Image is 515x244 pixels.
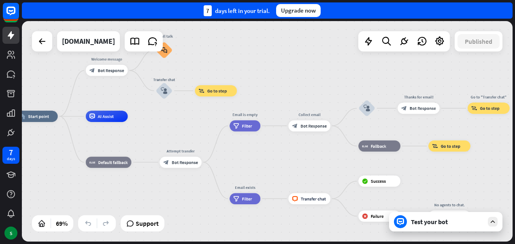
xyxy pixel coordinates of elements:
[155,148,206,154] div: Attempt transfer
[98,68,124,73] span: Bot Response
[204,5,270,16] div: days left in your trial.
[441,143,460,149] span: Go to step
[19,113,26,119] i: home_2
[233,123,239,128] i: filter
[364,105,370,112] i: block_user_input
[226,185,265,190] div: Email exists
[172,159,198,165] span: Bot Response
[411,218,484,226] div: Test your bot
[89,159,96,165] i: block_fallback
[292,123,298,128] i: block_bot_response
[7,156,15,162] div: days
[161,88,168,94] i: block_user_input
[371,213,384,219] span: Failure
[2,147,19,164] a: 7 days
[147,77,181,82] div: Transfer chat
[284,112,334,118] div: Collect email
[198,88,204,94] i: block_goto
[242,196,252,201] span: Filter
[410,105,436,111] span: Bot Response
[9,149,13,156] div: 7
[204,5,212,16] div: 7
[362,213,368,219] i: block_failure
[233,196,239,201] i: filter
[371,178,386,184] span: Success
[161,47,167,53] i: block_faq
[62,31,115,51] div: teldrip.com
[4,227,17,240] div: S
[98,113,113,119] span: AI Assist
[226,112,265,118] div: Email is empty
[53,217,70,230] div: 69%
[89,68,95,73] i: block_bot_response
[464,94,514,100] div: Go to "Transfer chat"
[207,88,227,94] span: Go to step
[300,123,327,128] span: Bot Response
[151,33,177,39] div: Small talk
[394,94,444,100] div: Thanks for email!
[136,217,159,230] span: Support
[471,105,477,111] i: block_goto
[6,3,31,28] button: Open LiveChat chat widget
[424,202,475,208] div: No agents to chat.
[362,178,368,184] i: block_success
[81,56,132,62] div: Welcome message
[276,4,321,17] div: Upgrade now
[242,123,252,128] span: Filter
[401,105,407,111] i: block_bot_response
[163,159,169,165] i: block_bot_response
[371,143,386,149] span: Fallback
[480,105,499,111] span: Go to step
[432,143,438,149] i: block_goto
[458,34,500,49] button: Published
[292,196,298,201] i: block_livechat
[98,159,128,165] span: Default fallback
[301,196,326,201] span: Transfer chat
[362,143,368,149] i: block_fallback
[28,113,49,119] span: Start point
